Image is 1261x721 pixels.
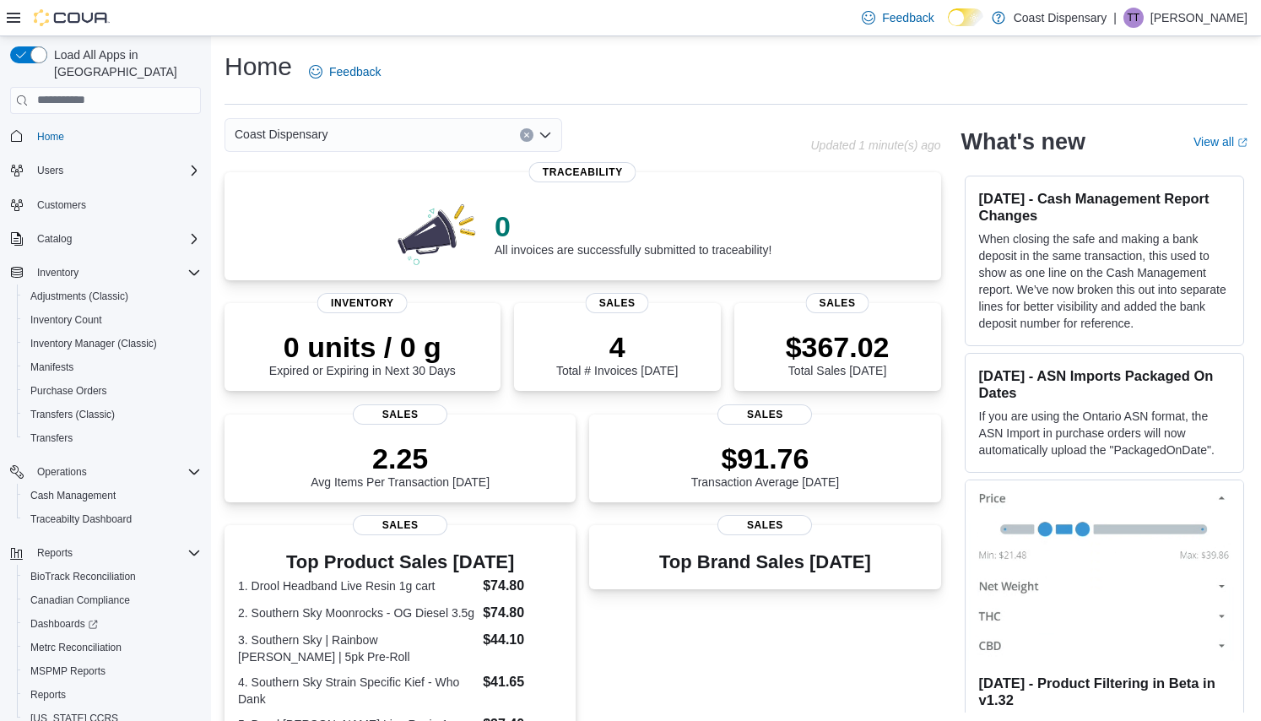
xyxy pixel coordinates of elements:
span: Sales [717,404,812,425]
span: Coast Dispensary [235,124,328,144]
a: View allExternal link [1193,135,1247,149]
span: Adjustments (Classic) [30,290,128,303]
span: Home [30,126,201,147]
span: Home [37,130,64,144]
button: Catalog [3,227,208,251]
span: Customers [37,198,86,212]
span: Dark Mode [948,26,949,27]
h3: [DATE] - Product Filtering in Beta in v1.32 [979,675,1230,708]
span: Manifests [24,357,201,377]
input: Dark Mode [948,8,983,26]
p: If you are using the Ontario ASN format, the ASN Import in purchase orders will now automatically... [979,408,1230,458]
span: Inventory Count [30,313,102,327]
span: Cash Management [30,489,116,502]
a: Feedback [855,1,940,35]
h3: [DATE] - Cash Management Report Changes [979,190,1230,224]
button: Customers [3,192,208,217]
div: All invoices are successfully submitted to traceability! [495,209,771,257]
span: Sales [717,515,812,535]
span: Inventory [30,263,201,283]
h3: [DATE] - ASN Imports Packaged On Dates [979,367,1230,401]
span: Inventory Count [24,310,201,330]
h3: Top Brand Sales [DATE] [659,552,871,572]
span: Inventory Manager (Classic) [24,333,201,354]
button: MSPMP Reports [17,659,208,683]
button: Adjustments (Classic) [17,285,208,308]
button: Operations [30,462,94,482]
dd: $44.10 [483,630,562,650]
span: Reports [24,685,201,705]
button: Inventory Manager (Classic) [17,332,208,355]
button: Reports [17,683,208,707]
span: Sales [353,404,447,425]
a: Traceabilty Dashboard [24,509,138,529]
a: Adjustments (Classic) [24,286,135,306]
span: Transfers [30,431,73,445]
button: Purchase Orders [17,379,208,403]
span: Users [30,160,201,181]
a: Manifests [24,357,80,377]
span: MSPMP Reports [30,664,106,678]
span: Metrc Reconciliation [24,637,201,658]
span: Operations [30,462,201,482]
a: Feedback [302,55,387,89]
button: Inventory [3,261,208,285]
img: Cova [34,9,110,26]
a: Dashboards [24,614,105,634]
p: Coast Dispensary [1014,8,1107,28]
button: Canadian Compliance [17,588,208,612]
span: Purchase Orders [24,381,201,401]
p: 0 [495,209,771,243]
span: Feedback [882,9,934,26]
span: Catalog [37,232,72,246]
dt: 4. Southern Sky Strain Specific Kief - Who Dank [238,674,476,707]
svg: External link [1237,138,1247,148]
button: Operations [3,460,208,484]
span: Dashboards [30,617,98,631]
button: Transfers (Classic) [17,403,208,426]
button: Reports [30,543,79,563]
span: Transfers [24,428,201,448]
span: Transfers (Classic) [24,404,201,425]
p: 4 [556,330,678,364]
span: BioTrack Reconciliation [30,570,136,583]
a: MSPMP Reports [24,661,112,681]
a: BioTrack Reconciliation [24,566,143,587]
span: Sales [353,515,447,535]
p: $367.02 [786,330,890,364]
a: Inventory Count [24,310,109,330]
button: Manifests [17,355,208,379]
span: Operations [37,465,87,479]
div: Total Sales [DATE] [786,330,890,377]
a: Home [30,127,71,147]
span: Inventory [317,293,408,313]
div: Expired or Expiring in Next 30 Days [269,330,456,377]
button: Open list of options [538,128,552,142]
div: Tyler Tan Ly [1123,8,1144,28]
button: Transfers [17,426,208,450]
span: Inventory [37,266,78,279]
button: Reports [3,541,208,565]
span: Sales [586,293,649,313]
span: Catalog [30,229,201,249]
h2: What's new [961,128,1085,155]
span: Reports [37,546,73,560]
a: Transfers (Classic) [24,404,122,425]
a: Inventory Manager (Classic) [24,333,164,354]
span: Dashboards [24,614,201,634]
span: Users [37,164,63,177]
span: Manifests [30,360,73,374]
button: Inventory Count [17,308,208,332]
span: Canadian Compliance [24,590,201,610]
dt: 2. Southern Sky Moonrocks - OG Diesel 3.5g [238,604,476,621]
span: BioTrack Reconciliation [24,566,201,587]
button: Home [3,124,208,149]
span: Sales [806,293,869,313]
dd: $74.80 [483,603,562,623]
a: Purchase Orders [24,381,114,401]
span: Traceabilty Dashboard [30,512,132,526]
h1: Home [225,50,292,84]
dt: 3. Southern Sky | Rainbow [PERSON_NAME] | 5pk Pre-Roll [238,632,476,665]
span: Metrc Reconciliation [30,641,122,654]
dt: 1. Drool Headband Live Resin 1g cart [238,577,476,594]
